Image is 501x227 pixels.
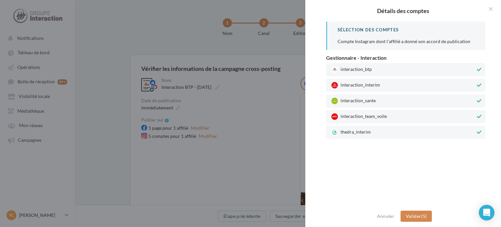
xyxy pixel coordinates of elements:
[479,205,494,220] div: Open Intercom Messenger
[406,213,421,219] span: Valider
[331,98,476,104] span: interaction_sante
[326,55,485,60] p: Gestionnaire - Interaction
[331,129,476,136] span: thedra_interim
[331,113,476,120] span: interaction_team_voile
[316,8,491,14] p: Détails des comptes
[338,27,475,33] div: Sélection des comptes
[374,212,397,220] button: Annuler
[331,82,476,89] span: interaction_interim
[338,38,475,45] p: Compte Instagram dont l'affilié a donné son accord de publication
[401,211,432,222] button: Valider(5)
[331,66,476,73] span: interaction_btp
